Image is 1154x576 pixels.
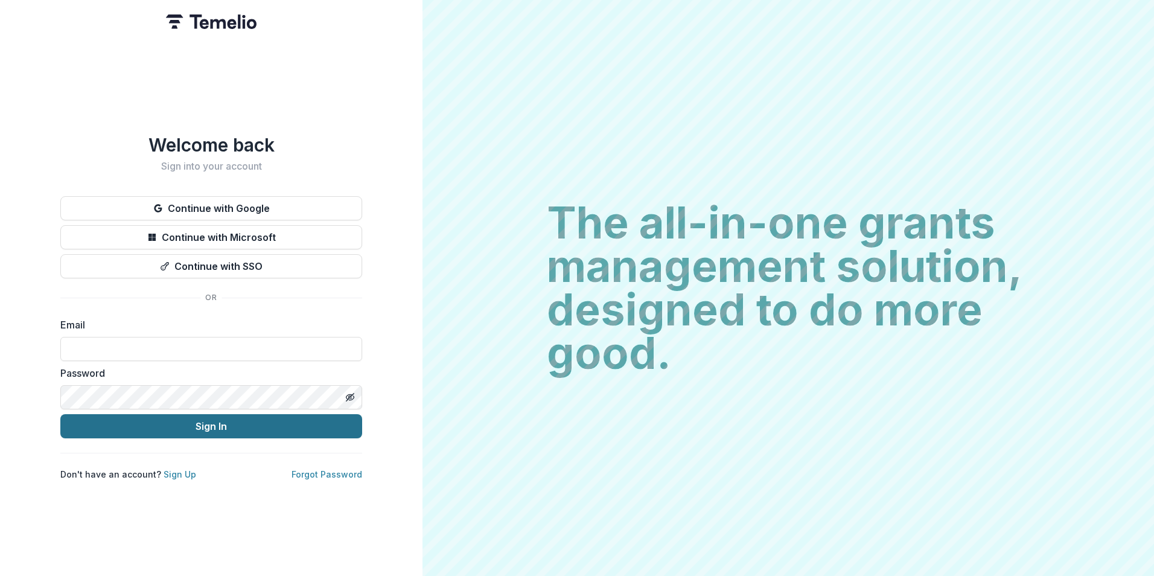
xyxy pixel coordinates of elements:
button: Continue with Google [60,196,362,220]
label: Password [60,366,355,380]
a: Forgot Password [292,469,362,479]
button: Toggle password visibility [340,388,360,407]
button: Sign In [60,414,362,438]
button: Continue with Microsoft [60,225,362,249]
button: Continue with SSO [60,254,362,278]
a: Sign Up [164,469,196,479]
p: Don't have an account? [60,468,196,481]
h1: Welcome back [60,134,362,156]
label: Email [60,318,355,332]
img: Temelio [166,14,257,29]
h2: Sign into your account [60,161,362,172]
